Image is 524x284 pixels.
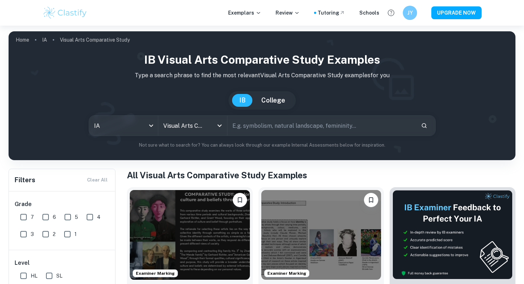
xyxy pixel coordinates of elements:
[42,6,88,20] img: Clastify logo
[403,6,417,20] button: JY
[75,213,78,221] span: 5
[31,213,34,221] span: 7
[431,6,482,19] button: UPGRADE NOW
[318,9,345,17] a: Tutoring
[418,120,430,132] button: Search
[97,213,101,221] span: 4
[15,200,110,209] h6: Grade
[14,142,510,149] p: Not sure what to search for? You can always look through our example Internal Assessments below f...
[60,36,130,44] p: Visual Arts Comparative Study
[228,9,261,17] p: Exemplars
[56,272,62,280] span: SL
[31,230,34,238] span: 3
[130,190,250,280] img: Visual Arts Comparative Study IA example thumbnail: Exploration of culture and beliefs throu
[233,193,247,207] button: Bookmark
[15,175,35,185] h6: Filters
[15,259,110,267] h6: Level
[42,35,47,45] a: IA
[14,71,510,80] p: Type a search phrase to find the most relevant Visual Arts Comparative Study examples for you
[385,7,397,19] button: Help and Feedback
[89,116,158,136] div: IA
[53,213,56,221] span: 6
[406,9,414,17] h6: JY
[276,9,300,17] p: Review
[75,230,77,238] span: 1
[133,270,178,277] span: Examiner Marking
[261,190,381,280] img: Visual Arts Comparative Study IA example thumbnail: Comparative Study: Exploring the concept
[9,31,515,160] img: profile cover
[392,190,513,279] img: Thumbnail
[254,94,292,107] button: College
[359,9,379,17] a: Schools
[232,94,253,107] button: IB
[215,121,225,131] button: Open
[31,272,37,280] span: HL
[227,116,415,136] input: E.g. symbolism, natural landscape, femininity...
[16,35,29,45] a: Home
[53,230,56,238] span: 2
[14,51,510,68] h1: IB Visual Arts Comparative Study examples
[264,270,309,277] span: Examiner Marking
[127,169,515,182] h1: All Visual Arts Comparative Study Examples
[364,193,378,207] button: Bookmark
